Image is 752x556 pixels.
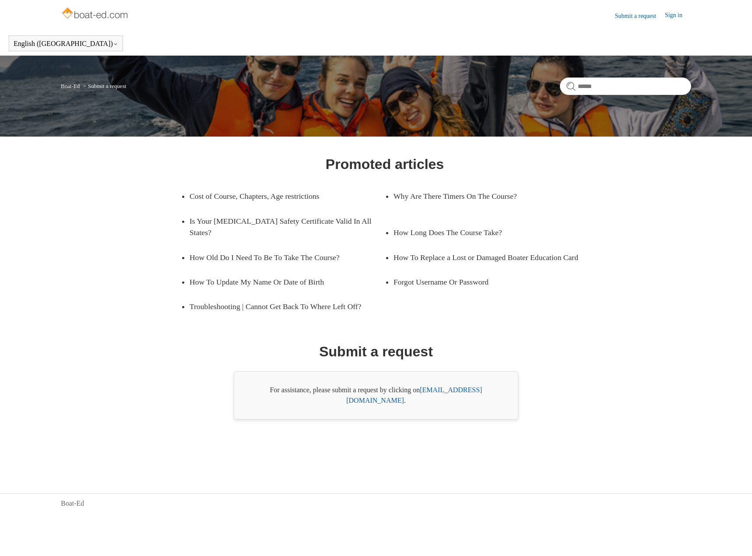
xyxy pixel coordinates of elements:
a: Cost of Course, Chapters, Age restrictions [190,184,372,208]
a: How Old Do I Need To Be To Take The Course? [190,245,372,270]
a: Forgot Username Or Password [394,270,576,294]
h1: Promoted articles [326,154,444,175]
a: Boat-Ed [61,498,84,509]
a: How To Replace a Lost or Damaged Boater Education Card [394,245,589,270]
button: English ([GEOGRAPHIC_DATA]) [14,40,118,48]
a: How Long Does The Course Take? [394,220,576,245]
a: Boat-Ed [61,83,80,89]
input: Search [560,77,691,95]
a: Troubleshooting | Cannot Get Back To Where Left Off? [190,294,385,319]
li: Submit a request [81,83,127,89]
a: Sign in [665,11,691,21]
a: Submit a request [615,11,665,21]
a: Is Your [MEDICAL_DATA] Safety Certificate Valid In All States? [190,209,385,245]
a: How To Update My Name Or Date of Birth [190,270,372,294]
h1: Submit a request [319,341,433,362]
li: Boat-Ed [61,83,81,89]
div: For assistance, please submit a request by clicking on . [234,371,518,419]
a: Why Are There Timers On The Course? [394,184,576,208]
img: Boat-Ed Help Center home page [61,5,130,23]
